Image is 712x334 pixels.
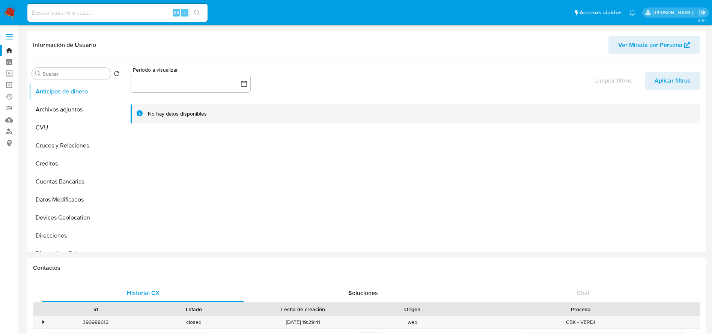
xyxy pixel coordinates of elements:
[462,316,700,328] div: CBK - VERDI
[580,9,622,17] span: Accesos rápidos
[467,305,694,313] div: Proceso
[35,71,41,77] button: Buscar
[698,9,706,17] a: Salir
[29,101,123,119] button: Archivos adjuntos
[29,173,123,191] button: Cuentas Bancarias
[42,71,108,77] input: Buscar
[29,83,123,101] button: Anticipos de dinero
[127,289,160,297] span: Historial CX
[618,36,682,54] span: Ver Mirada por Persona
[577,289,590,297] span: Chat
[243,316,363,328] div: [DATE] 19:29:41
[29,119,123,137] button: CVU
[363,316,462,328] div: web
[29,245,123,263] button: Dispositivos Point
[189,8,205,18] button: search-icon
[348,289,378,297] span: Soluciones
[29,137,123,155] button: Cruces y Relaciones
[47,316,145,328] div: 396988612
[369,305,456,313] div: Origen
[173,9,179,16] span: Alt
[184,9,186,16] span: s
[629,9,635,16] a: Notificaciones
[608,36,700,54] button: Ver Mirada por Persona
[42,319,44,326] div: •
[150,305,238,313] div: Estado
[248,305,358,313] div: Fecha de creación
[33,264,700,272] h1: Contactos
[145,316,243,328] div: closed
[29,227,123,245] button: Direcciones
[114,71,120,79] button: Volver al orden por defecto
[29,155,123,173] button: Créditos
[52,305,140,313] div: Id
[27,8,208,18] input: Buscar usuario o caso...
[29,191,123,209] button: Datos Modificados
[653,9,696,16] p: elaine.mcfarlane@mercadolibre.com
[29,209,123,227] button: Devices Geolocation
[33,41,96,49] h1: Información de Usuario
